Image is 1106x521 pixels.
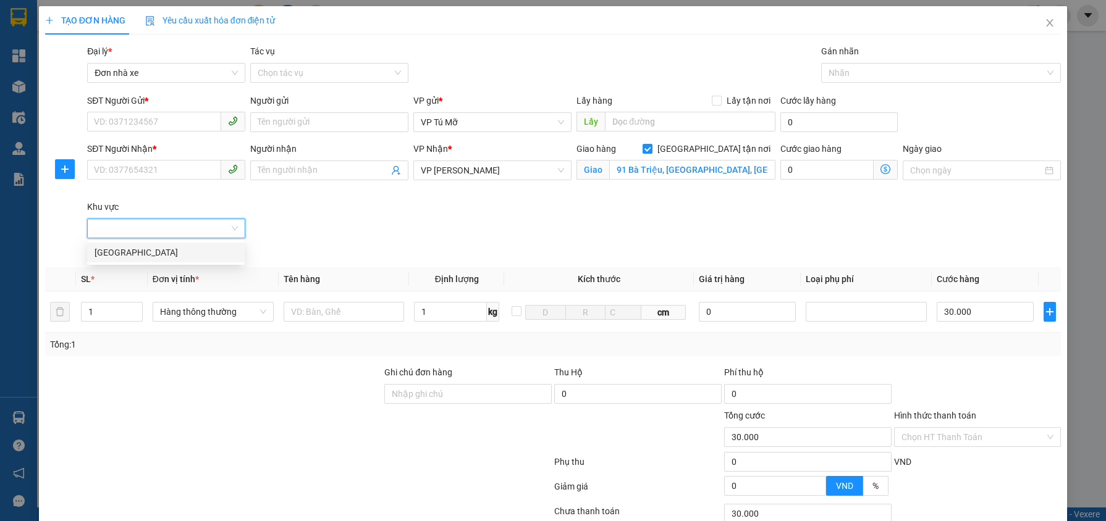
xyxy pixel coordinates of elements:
[95,64,238,82] span: Đơn nhà xe
[812,486,825,495] span: Decrease Value
[910,164,1042,177] input: Ngày giao
[228,116,238,126] span: phone
[894,411,976,420] label: Hình thức thanh toán
[413,94,572,107] div: VP gửi
[816,487,823,494] span: down
[160,302,266,321] span: Hàng thông thường
[525,305,566,320] input: D
[553,455,723,477] div: Phụ thu
[699,274,745,284] span: Giá trị hàng
[87,94,245,107] div: SĐT Người Gửi
[145,15,276,25] span: Yêu cầu xuất hóa đơn điện tử
[1032,6,1067,41] button: Close
[724,365,892,384] div: Phí thu hộ
[894,457,911,467] span: VND
[801,267,931,291] th: Loại phụ phí
[145,16,155,26] img: icon
[95,246,237,259] div: [GEOGRAPHIC_DATA]
[250,142,408,156] div: Người nhận
[45,16,54,25] span: plus
[129,302,142,312] span: Increase Value
[553,480,723,501] div: Giảm giá
[384,367,452,377] label: Ghi chú đơn hàng
[56,164,74,174] span: plus
[576,160,609,180] span: Giao
[605,305,641,320] input: C
[903,144,942,154] label: Ngày giao
[780,96,836,106] label: Cước lấy hàng
[780,160,874,180] input: Cước giao hàng
[576,144,616,154] span: Giao hàng
[565,305,606,320] input: R
[250,94,408,107] div: Người gửi
[228,164,238,174] span: phone
[87,200,245,214] div: Khu vực
[1045,18,1055,28] span: close
[605,112,775,131] input: Dọc đường
[816,478,823,485] span: up
[87,142,245,156] div: SĐT Người Nhận
[872,481,879,491] span: %
[554,367,583,377] span: Thu Hộ
[55,159,75,179] button: plus
[1044,307,1056,317] span: plus
[576,96,612,106] span: Lấy hàng
[50,338,428,351] div: Tổng: 1
[576,112,605,131] span: Lấy
[384,384,552,404] input: Ghi chú đơn hàng
[50,302,70,322] button: delete
[836,481,853,491] span: VND
[284,302,404,322] input: VD: Bàn, Ghế
[937,274,979,284] span: Cước hàng
[722,94,775,107] span: Lấy tận nơi
[652,142,775,156] span: [GEOGRAPHIC_DATA] tận nơi
[578,274,620,284] span: Kích thước
[724,411,765,420] span: Tổng cước
[821,46,859,56] label: Gán nhãn
[81,274,91,284] span: SL
[132,304,140,312] span: up
[153,274,199,284] span: Đơn vị tính
[129,312,142,321] span: Decrease Value
[87,46,112,56] span: Đại lý
[780,144,842,154] label: Cước giao hàng
[421,113,564,131] span: VP Tú Mỡ
[435,274,479,284] span: Định lượng
[1044,302,1057,322] button: plus
[487,302,499,322] span: kg
[45,15,125,25] span: TẠO ĐƠN HÀNG
[132,313,140,320] span: down
[641,305,686,320] span: cm
[284,274,320,284] span: Tên hàng
[250,46,275,56] label: Tác vụ
[812,477,825,486] span: Increase Value
[421,161,564,180] span: VP LÊ HỒNG PHONG
[699,302,796,322] input: 0
[391,165,401,175] span: user-add
[780,112,898,132] input: Cước lấy hàng
[413,144,448,154] span: VP Nhận
[609,160,775,180] input: Giao tận nơi
[87,243,245,262] div: Thanh Hóa
[880,164,890,174] span: dollar-circle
